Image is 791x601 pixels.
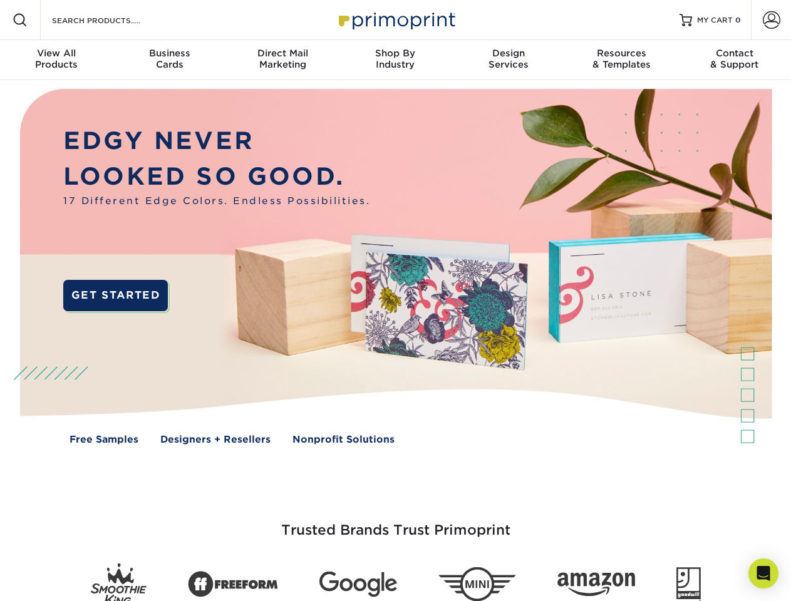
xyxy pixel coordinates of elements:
a: Nonprofit Solutions [292,433,395,447]
div: & Support [678,48,791,70]
div: Industry [339,48,452,70]
div: Services [452,48,565,70]
a: GET STARTED [63,280,168,311]
a: Contact& Support [678,40,791,80]
iframe: Google Customer Reviews [3,563,106,597]
span: MY CART [697,15,733,26]
p: LOOKED SO GOOD. [63,159,370,195]
span: 17 Different Edge Colors. Endless Possibilities. [63,194,370,208]
span: 0 [735,16,741,24]
img: Primoprint [333,6,458,33]
input: SEARCH PRODUCTS..... [51,13,173,28]
span: Design [452,48,565,59]
div: Marketing [226,48,339,70]
img: Google [319,572,397,597]
img: Amazon [557,573,635,597]
span: Resources [565,48,678,59]
h3: Trusted Brands Trust Primoprint [29,492,762,553]
a: Direct MailMarketing [226,40,339,80]
div: Cards [113,48,225,70]
a: Designers + Resellers [160,433,271,447]
div: & Templates [565,48,678,70]
a: Shop ByIndustry [339,40,452,80]
p: EDGY NEVER [63,123,370,159]
span: Business [113,48,225,59]
a: Resources& Templates [565,40,678,80]
span: Direct Mail [226,48,339,59]
span: Contact [678,48,791,59]
a: BusinessCards [113,40,225,80]
div: Open Intercom Messenger [748,558,778,588]
img: Goodwill [676,567,701,601]
a: Free Samples [70,433,138,447]
a: DesignServices [452,40,565,80]
span: Shop By [339,48,452,59]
